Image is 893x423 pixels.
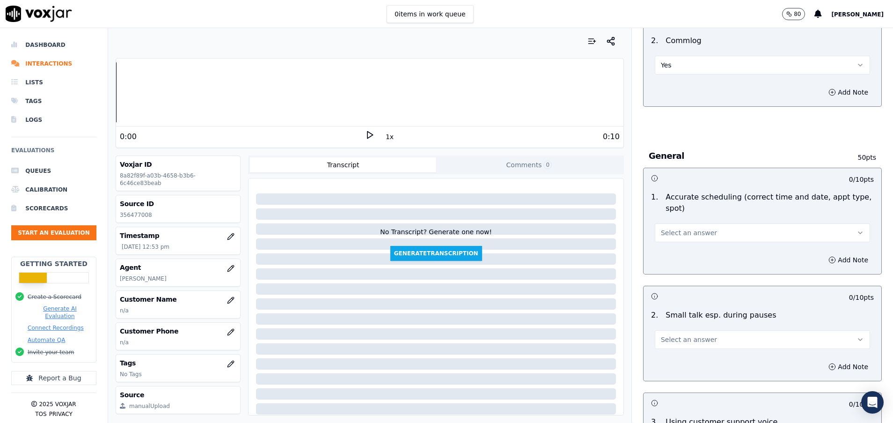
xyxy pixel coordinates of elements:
[782,8,814,20] button: 80
[28,293,81,301] button: Create a Scorecard
[120,358,237,368] h3: Tags
[120,307,237,314] p: n/a
[28,305,92,320] button: Generate AI Evaluation
[436,157,622,172] button: Comments
[649,150,838,162] h3: General
[11,36,96,54] a: Dashboard
[831,11,884,18] span: [PERSON_NAME]
[120,390,237,400] h3: Source
[120,131,137,142] div: 0:00
[11,73,96,92] a: Lists
[647,310,662,321] p: 2 .
[849,400,874,409] p: 0 / 10 pts
[20,259,88,268] h2: Getting Started
[35,410,46,418] button: TOS
[11,145,96,162] h6: Evaluations
[120,199,237,208] h3: Source ID
[11,180,96,199] a: Calibration
[11,225,96,240] button: Start an Evaluation
[661,335,717,344] span: Select an answer
[861,391,884,414] div: Open Intercom Messenger
[11,199,96,218] a: Scorecards
[782,8,805,20] button: 80
[39,401,76,408] p: 2025 Voxjar
[120,160,237,169] h3: Voxjar ID
[120,211,237,219] p: 356477008
[120,231,237,240] h3: Timestamp
[129,402,170,410] div: manualUpload
[120,295,237,304] h3: Customer Name
[120,339,237,346] p: n/a
[28,349,74,356] button: Invite your team
[120,327,237,336] h3: Customer Phone
[603,131,620,142] div: 0:10
[250,157,436,172] button: Transcript
[831,8,893,20] button: [PERSON_NAME]
[390,246,482,261] button: GenerateTranscription
[661,60,672,70] span: Yes
[794,10,801,18] p: 80
[380,227,492,246] div: No Transcript? Generate one now!
[849,293,874,302] p: 0 / 10 pts
[122,243,237,251] p: [DATE] 12:53 pm
[666,192,874,214] p: Accurate scheduling (correct time and date, appt type, spot)
[823,360,874,373] button: Add Note
[120,263,237,272] h3: Agent
[543,161,552,169] span: 0
[823,86,874,99] button: Add Note
[120,172,237,187] p: 8a82f89f-a03b-4658-b3b6-6c46ce83beab
[11,371,96,385] button: Report a Bug
[838,153,876,162] p: 50 pts
[823,253,874,267] button: Add Note
[384,130,395,143] button: 1x
[120,371,237,378] p: No Tags
[6,6,72,22] img: voxjar logo
[11,92,96,111] a: Tags
[11,162,96,180] a: Queues
[647,35,662,46] p: 2 .
[661,228,717,237] span: Select an answer
[49,410,73,418] button: Privacy
[666,35,702,46] p: Commlog
[647,192,662,214] p: 1 .
[11,111,96,129] a: Logs
[666,310,776,321] p: Small talk esp. during pauses
[387,5,474,23] button: 0items in work queue
[11,54,96,73] a: Interactions
[28,324,84,332] button: Connect Recordings
[120,275,237,282] p: [PERSON_NAME]
[28,336,65,344] button: Automate QA
[849,175,874,184] p: 0 / 10 pts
